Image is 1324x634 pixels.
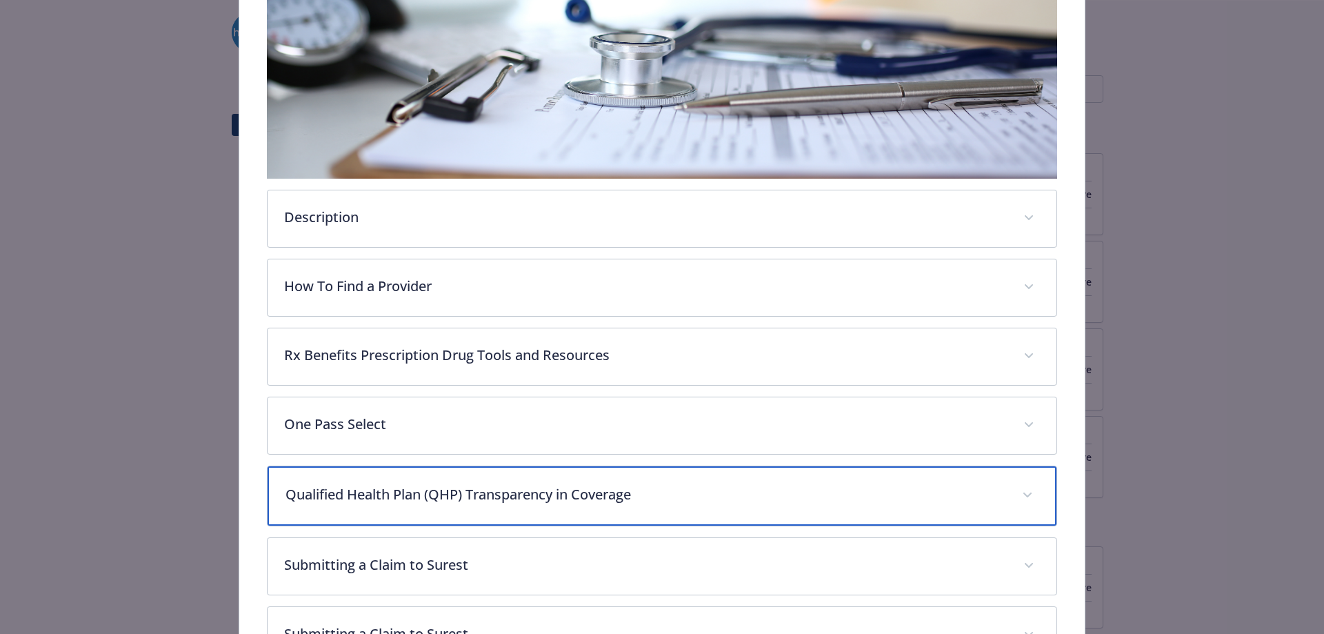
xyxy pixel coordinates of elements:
p: Description [284,207,1007,228]
p: One Pass Select [284,414,1007,435]
div: Submitting a Claim to Surest [268,538,1057,595]
div: One Pass Select [268,397,1057,454]
div: How To Find a Provider [268,259,1057,316]
div: Rx Benefits Prescription Drug Tools and Resources [268,328,1057,385]
p: Rx Benefits Prescription Drug Tools and Resources [284,345,1007,366]
div: Description [268,190,1057,247]
p: How To Find a Provider [284,276,1007,297]
p: Qualified Health Plan (QHP) Transparency in Coverage [285,484,1006,505]
div: Qualified Health Plan (QHP) Transparency in Coverage [268,466,1057,526]
p: Submitting a Claim to Surest [284,555,1007,575]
